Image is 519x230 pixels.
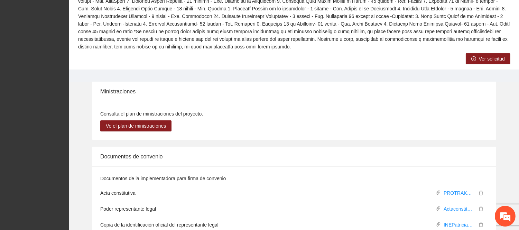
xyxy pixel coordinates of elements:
[100,147,488,166] div: Documentos de convenio
[100,82,488,101] div: Ministraciones
[3,155,132,179] textarea: Escriba su mensaje y pulse “Intro”
[477,222,485,227] span: delete
[477,189,485,197] button: delete
[100,120,172,131] button: Ve el plan de ministraciones
[441,189,477,197] a: PROTRAKEINCLUYEREPcompressed.pdf
[441,205,477,213] a: Actaconstitutivaincluyepodernotarial.pdf
[100,175,226,182] label: Documentos de la implementadora para firma de convenio
[100,185,488,201] li: Acta constitutiva
[436,222,441,227] span: paper-clip
[477,221,485,229] button: delete
[436,206,441,211] span: paper-clip
[36,35,116,44] div: Chatee con nosotros ahora
[477,191,485,195] span: delete
[466,53,510,64] button: right-circleVer solicitud
[471,56,476,62] span: right-circle
[477,206,485,211] span: delete
[100,111,203,117] span: Consulta el plan de ministraciones del proyecto.
[100,123,172,129] a: Ve el plan de ministraciones
[479,55,505,63] span: Ver solicitud
[100,201,488,217] li: Poder representante legal
[436,190,441,195] span: paper-clip
[441,221,477,229] a: INEPatriciaMartinez
[40,75,95,145] span: Estamos en línea.
[477,205,485,213] button: delete
[106,122,166,130] span: Ve el plan de ministraciones
[113,3,130,20] div: Minimizar ventana de chat en vivo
